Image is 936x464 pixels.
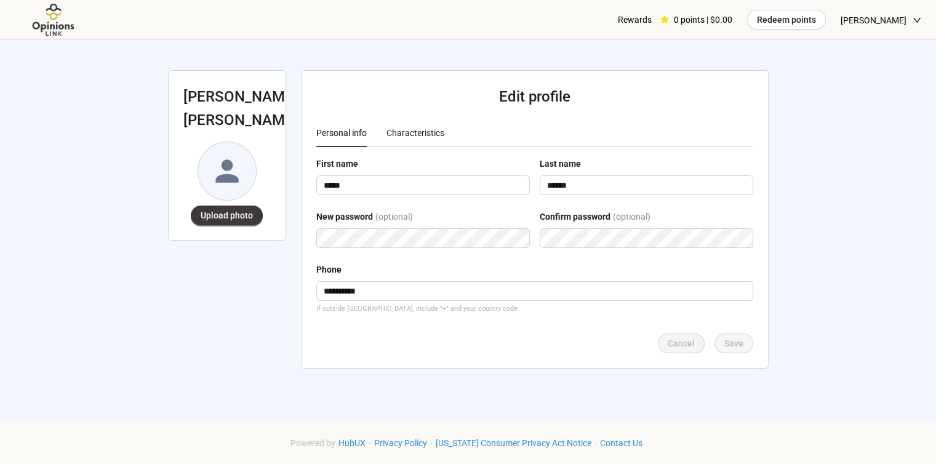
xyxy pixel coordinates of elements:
span: Redeem points [757,13,816,26]
div: If outside [GEOGRAPHIC_DATA], include "+" and your country code [316,303,753,314]
span: Upload photo [191,210,263,220]
span: Save [724,337,743,350]
span: Powered by [290,438,335,448]
span: star [660,15,669,24]
a: Contact Us [597,438,646,448]
h2: Edit profile [316,86,753,109]
div: Phone [316,263,342,276]
button: Redeem points [747,10,826,30]
div: Last name [540,157,581,170]
div: (optional) [375,210,413,228]
button: Cancel [658,334,705,353]
a: HubUX [335,438,369,448]
div: Personal info [316,126,367,140]
button: Upload photo [191,206,263,225]
span: down [913,16,921,25]
span: [PERSON_NAME] [841,1,906,40]
div: New password [316,210,373,223]
a: Privacy Policy [371,438,430,448]
div: (optional) [613,210,650,228]
div: First name [316,157,358,170]
span: Upload photo [201,209,253,222]
a: [US_STATE] Consumer Privacy Act Notice [433,438,594,448]
span: Cancel [668,337,695,350]
div: Characteristics [386,126,444,140]
button: Save [714,334,753,353]
h2: [PERSON_NAME] [PERSON_NAME] [183,86,271,132]
div: · · · [290,436,646,450]
div: Confirm password [540,210,610,223]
